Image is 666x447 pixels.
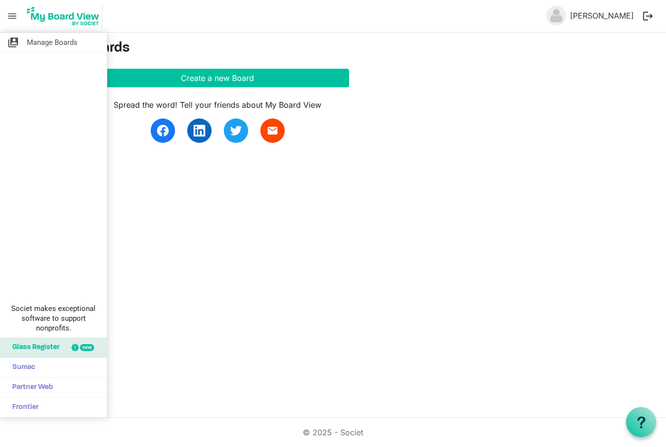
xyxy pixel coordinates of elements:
[547,6,566,25] img: no-profile-picture.svg
[638,6,658,26] button: logout
[194,125,205,136] img: linkedin.svg
[32,40,658,57] h3: Manage Boards
[86,69,349,87] button: Create a new Board
[7,338,59,357] span: Glass Register
[4,304,102,333] span: Societ makes exceptional software to support nonprofits.
[260,118,285,143] a: email
[7,33,19,52] span: switch_account
[7,358,35,377] span: Sumac
[566,6,638,25] a: [PERSON_NAME]
[157,125,169,136] img: facebook.svg
[7,398,39,417] span: Frontier
[230,125,242,136] img: twitter.svg
[7,378,53,397] span: Partner Web
[303,428,363,437] a: © 2025 - Societ
[24,4,106,28] a: My Board View Logo
[27,33,78,52] span: Manage Boards
[267,125,278,136] span: email
[86,99,349,111] div: Spread the word! Tell your friends about My Board View
[80,344,94,351] div: new
[24,4,102,28] img: My Board View Logo
[3,7,21,25] span: menu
